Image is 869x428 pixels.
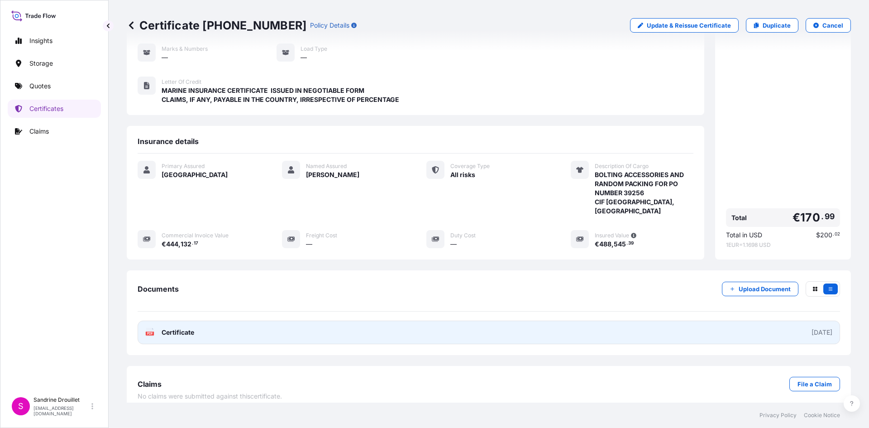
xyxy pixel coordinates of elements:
[8,32,101,50] a: Insights
[821,214,824,219] span: .
[726,241,840,249] span: 1 EUR = 1.1698 USD
[611,241,614,247] span: ,
[162,241,166,247] span: €
[763,21,791,30] p: Duplicate
[192,242,193,245] span: .
[33,405,90,416] p: [EMAIL_ADDRESS][DOMAIN_NAME]
[820,232,832,238] span: 200
[614,241,626,247] span: 545
[822,21,843,30] p: Cancel
[138,321,840,344] a: PDFCertificate[DATE]
[8,77,101,95] a: Quotes
[162,170,228,179] span: [GEOGRAPHIC_DATA]
[450,232,476,239] span: Duty Cost
[731,213,747,222] span: Total
[178,241,181,247] span: ,
[138,380,162,389] span: Claims
[647,21,731,30] p: Update & Reissue Certificate
[306,163,347,170] span: Named Assured
[29,82,51,91] p: Quotes
[162,78,201,86] span: Letter of Credit
[759,412,797,419] a: Privacy Policy
[33,396,90,404] p: Sandrine Drouillet
[166,241,178,247] span: 444
[29,59,53,68] p: Storage
[162,163,205,170] span: Primary Assured
[746,18,798,33] a: Duplicate
[450,240,457,249] span: —
[450,170,475,179] span: All risks
[599,241,611,247] span: 488
[595,170,693,216] span: BOLTING ACCESSORIES AND RANDOM PACKING FOR PO NUMBER 39256 CIF [GEOGRAPHIC_DATA], [GEOGRAPHIC_DATA]
[833,233,834,236] span: .
[825,214,835,219] span: 99
[162,328,194,337] span: Certificate
[18,402,24,411] span: S
[310,21,349,30] p: Policy Details
[739,284,791,293] p: Upload Document
[793,212,800,223] span: €
[306,240,312,249] span: —
[301,53,307,62] span: —
[812,328,832,337] div: [DATE]
[306,170,359,179] span: [PERSON_NAME]
[138,392,282,401] span: No claims were submitted against this certificate .
[595,241,599,247] span: €
[162,86,399,104] span: MARINE INSURANCE CERTIFICATE ISSUED IN NEGOTIABLE FORM CLAIMS, IF ANY, PAYABLE IN THE COUNTRY, IR...
[29,104,63,113] p: Certificates
[8,122,101,140] a: Claims
[8,54,101,72] a: Storage
[722,282,798,296] button: Upload Document
[595,232,629,239] span: Insured Value
[806,18,851,33] button: Cancel
[626,242,628,245] span: .
[138,284,179,293] span: Documents
[835,233,840,236] span: 02
[162,53,168,62] span: —
[194,242,198,245] span: 17
[789,377,840,391] a: File a Claim
[147,332,153,335] text: PDF
[450,163,490,170] span: Coverage Type
[162,232,229,239] span: Commercial Invoice Value
[628,242,634,245] span: 39
[29,36,53,45] p: Insights
[726,231,762,240] span: Total in USD
[306,232,337,239] span: Freight Cost
[181,241,191,247] span: 132
[804,412,840,419] a: Cookie Notice
[800,212,820,223] span: 170
[797,380,832,389] p: File a Claim
[127,18,306,33] p: Certificate [PHONE_NUMBER]
[8,100,101,118] a: Certificates
[816,232,820,238] span: $
[138,137,199,146] span: Insurance details
[29,127,49,136] p: Claims
[595,163,649,170] span: Description Of Cargo
[630,18,739,33] a: Update & Reissue Certificate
